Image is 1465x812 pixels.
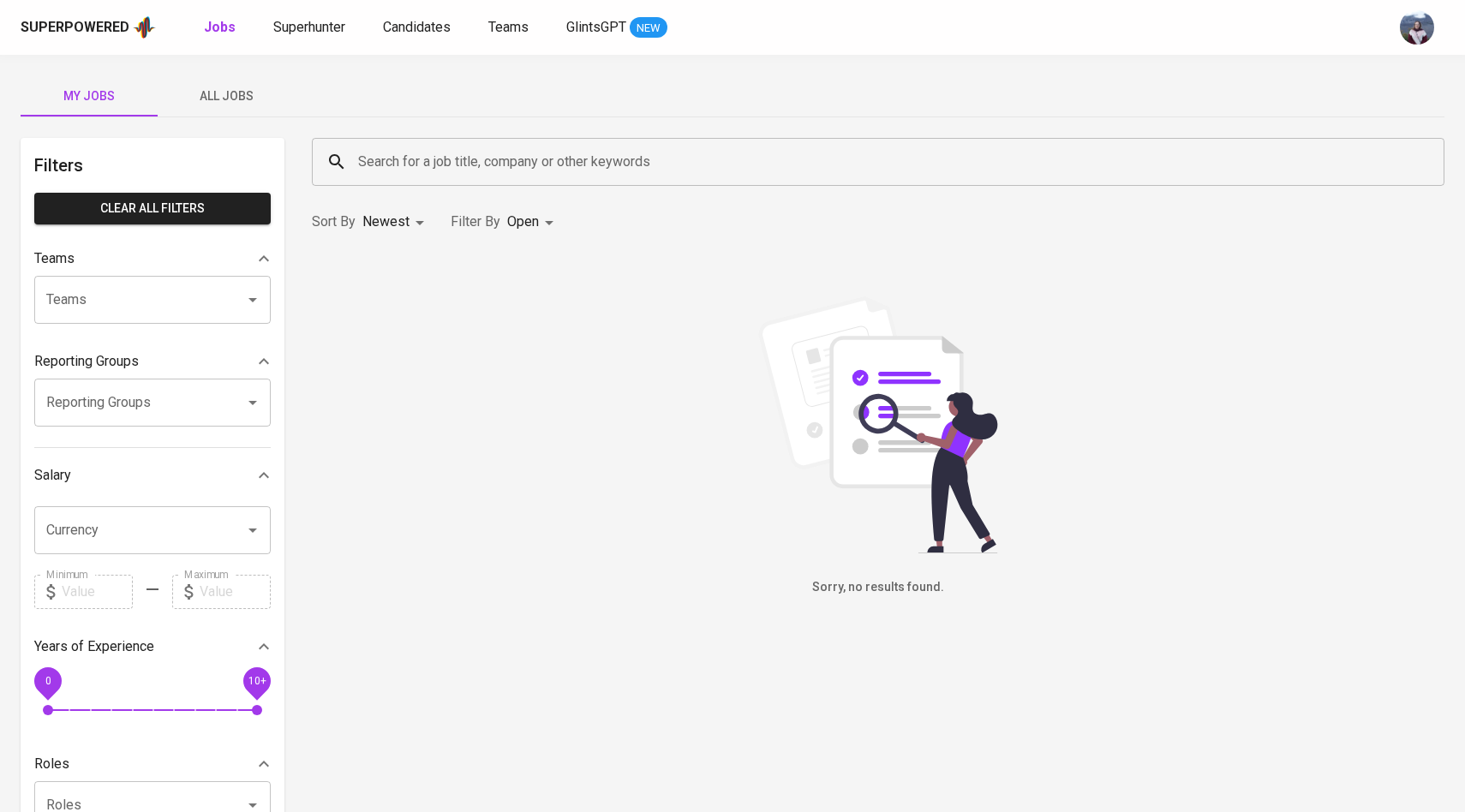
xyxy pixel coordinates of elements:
[630,20,667,37] span: NEW
[273,19,345,35] span: Superhunter
[34,344,271,379] div: Reporting Groups
[34,193,271,224] button: Clear All filters
[168,86,284,107] span: All Jobs
[750,296,1007,553] img: file_searching.svg
[383,19,451,35] span: Candidates
[34,754,69,774] p: Roles
[241,518,265,542] button: Open
[34,351,139,372] p: Reporting Groups
[273,17,349,39] a: Superhunter
[62,575,133,609] input: Value
[248,674,266,686] span: 10+
[362,212,410,232] p: Newest
[34,630,271,664] div: Years of Experience
[34,465,71,486] p: Salary
[362,206,430,238] div: Newest
[133,15,156,40] img: app logo
[566,19,626,35] span: GlintsGPT
[312,578,1444,597] h6: Sorry, no results found.
[34,636,154,657] p: Years of Experience
[241,288,265,312] button: Open
[241,391,265,415] button: Open
[204,19,236,35] b: Jobs
[566,17,667,39] a: GlintsGPT NEW
[451,212,500,232] p: Filter By
[488,17,532,39] a: Teams
[21,15,156,40] a: Superpoweredapp logo
[34,747,271,781] div: Roles
[45,674,51,686] span: 0
[507,213,539,230] span: Open
[204,17,239,39] a: Jobs
[34,152,271,179] h6: Filters
[312,212,356,232] p: Sort By
[34,458,271,493] div: Salary
[34,248,75,269] p: Teams
[48,198,257,219] span: Clear All filters
[507,206,559,238] div: Open
[383,17,454,39] a: Candidates
[1400,10,1434,45] img: christine.raharja@glints.com
[488,19,529,35] span: Teams
[200,575,271,609] input: Value
[34,242,271,276] div: Teams
[31,86,147,107] span: My Jobs
[21,18,129,38] div: Superpowered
